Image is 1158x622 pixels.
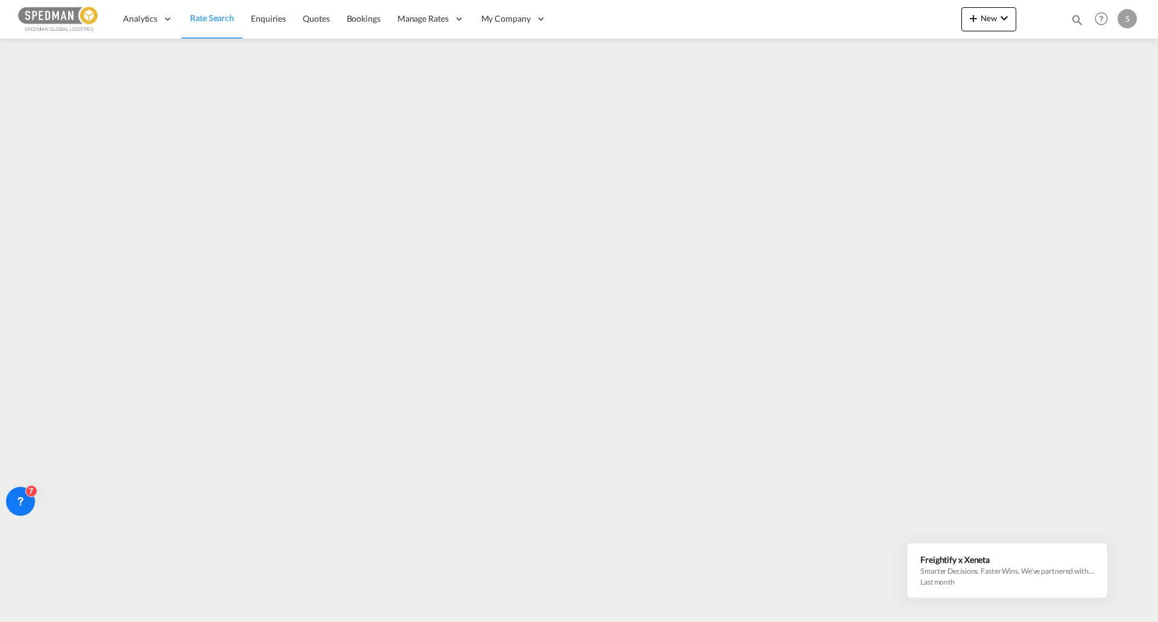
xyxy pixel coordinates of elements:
span: Manage Rates [397,13,449,25]
md-icon: icon-magnify [1071,13,1084,27]
span: Help [1091,8,1112,29]
span: Quotes [303,13,329,24]
div: S [1118,9,1137,28]
button: icon-plus 400-fgNewicon-chevron-down [961,7,1016,31]
span: Analytics [123,13,157,25]
div: icon-magnify [1071,13,1084,31]
span: Rate Search [190,13,234,23]
md-icon: icon-plus 400-fg [966,11,981,25]
span: My Company [481,13,531,25]
span: Bookings [347,13,381,24]
span: New [966,13,1011,23]
img: c12ca350ff1b11efb6b291369744d907.png [18,5,100,33]
md-icon: icon-chevron-down [997,11,1011,25]
div: Help [1091,8,1118,30]
span: Enquiries [251,13,286,24]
